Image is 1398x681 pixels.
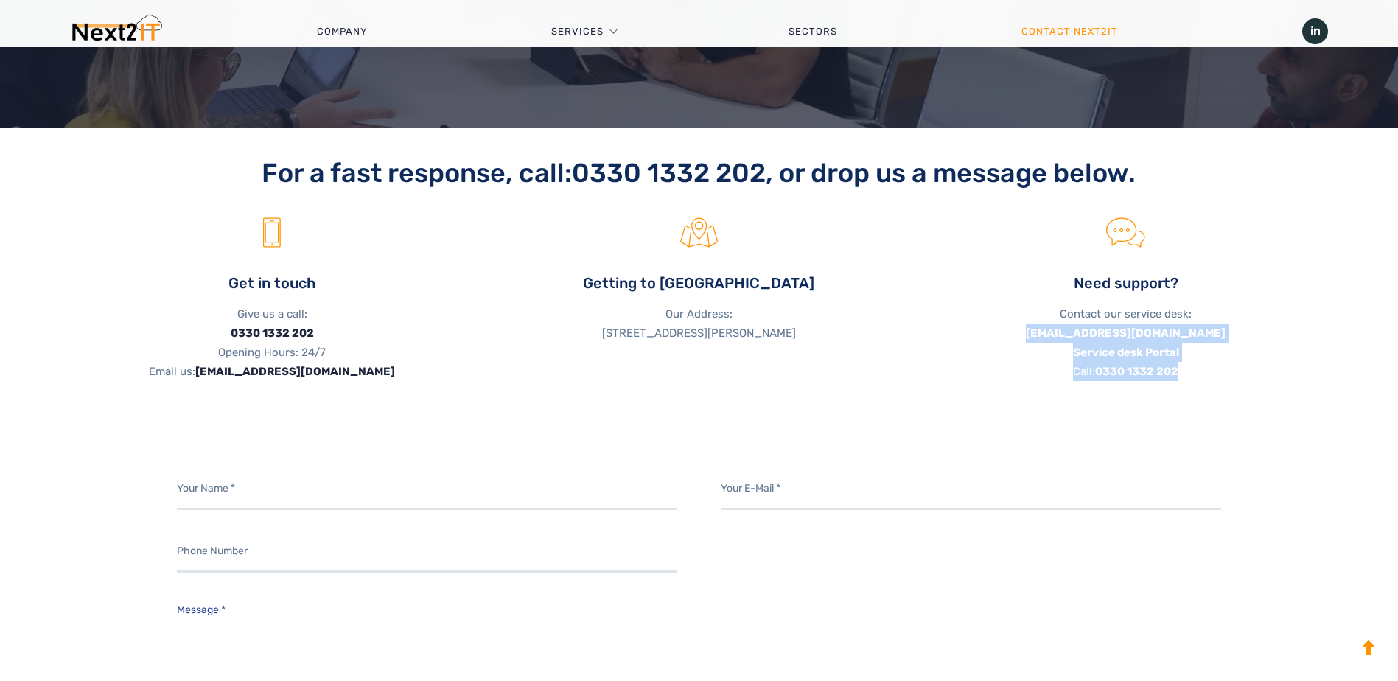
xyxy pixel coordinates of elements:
a: [EMAIL_ADDRESS][DOMAIN_NAME] [195,365,395,378]
h2: For a fast response, call: , or drop us a message below. [70,157,1328,189]
input: Your Name * [177,469,677,510]
a: Services [551,10,604,54]
h4: Get in touch [70,273,475,293]
a: Contact Next2IT [929,10,1210,54]
img: Next2IT [70,15,162,48]
a: 0330 1332 202 [231,326,314,340]
a: [EMAIL_ADDRESS][DOMAIN_NAME] [1026,326,1226,340]
a: Company [225,10,459,54]
p: Contact our service desk: Call: [923,304,1328,381]
input: Your E-Mail * [721,469,1221,510]
h4: Getting to [GEOGRAPHIC_DATA] [497,273,901,293]
p: Give us a call: Opening Hours: 24/7 Email us: [70,304,475,381]
a: Service desk Portal [1073,346,1179,359]
a: Sectors [696,10,929,54]
a: 0330 1332 202 [572,157,766,189]
p: Our Address: [STREET_ADDRESS][PERSON_NAME] [497,304,901,343]
a: 0330 1332 202 [1095,365,1178,378]
h4: Need support? [923,273,1328,293]
input: Phone Number [177,532,677,573]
